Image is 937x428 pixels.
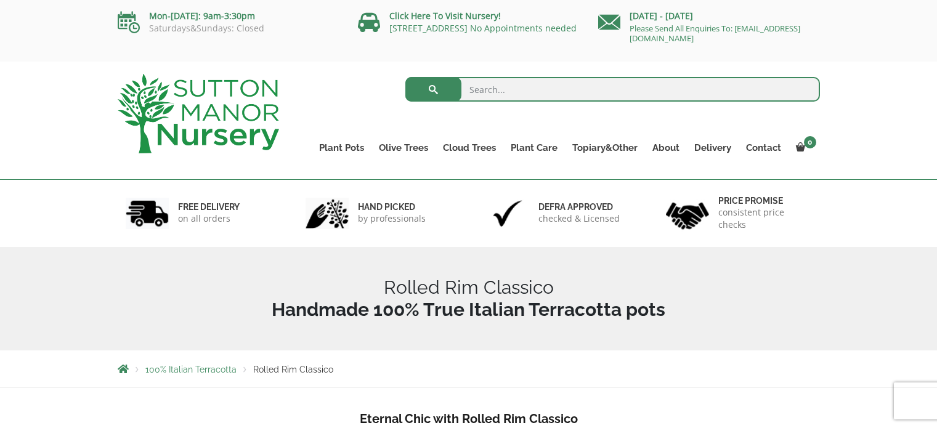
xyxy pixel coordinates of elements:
a: Contact [739,139,789,156]
a: About [645,139,687,156]
a: Olive Trees [371,139,436,156]
a: 100% Italian Terracotta [145,365,237,374]
a: Delivery [687,139,739,156]
p: [DATE] - [DATE] [598,9,820,23]
a: [STREET_ADDRESS] No Appointments needed [389,22,577,34]
img: logo [118,74,279,153]
b: Eternal Chic with Rolled Rim Classico [360,411,578,426]
a: Cloud Trees [436,139,503,156]
h1: Rolled Rim Classico [118,277,820,321]
p: by professionals [358,212,426,225]
input: Search... [405,77,820,102]
img: 3.jpg [486,198,529,229]
p: consistent price checks [718,206,812,231]
h6: hand picked [358,201,426,212]
h6: FREE DELIVERY [178,201,240,212]
p: on all orders [178,212,240,225]
img: 2.jpg [306,198,349,229]
span: 0 [804,136,816,148]
p: checked & Licensed [538,212,620,225]
a: 0 [789,139,820,156]
h6: Defra approved [538,201,620,212]
h6: Price promise [718,195,812,206]
a: Topiary&Other [565,139,645,156]
p: Saturdays&Sundays: Closed [118,23,339,33]
img: 1.jpg [126,198,169,229]
p: Mon-[DATE]: 9am-3:30pm [118,9,339,23]
a: Plant Care [503,139,565,156]
a: Please Send All Enquiries To: [EMAIL_ADDRESS][DOMAIN_NAME] [630,23,800,44]
a: Click Here To Visit Nursery! [389,10,501,22]
nav: Breadcrumbs [118,364,820,374]
img: 4.jpg [666,195,709,232]
span: Rolled Rim Classico [253,365,333,374]
a: Plant Pots [312,139,371,156]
